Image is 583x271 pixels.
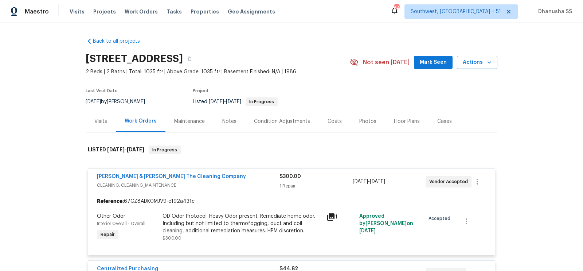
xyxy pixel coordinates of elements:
span: Last Visit Date [86,89,118,93]
span: Vendor Accepted [429,178,471,185]
div: 67CZ8ADK0MJV9-e192a431c [88,195,495,208]
span: Maestro [25,8,49,15]
span: [DATE] [370,179,385,184]
button: Actions [457,56,497,69]
div: Notes [222,118,236,125]
span: [DATE] [86,99,101,104]
div: 1 [326,213,355,221]
span: Actions [463,58,492,67]
div: 1 Repair [279,182,352,190]
span: [DATE] [359,228,376,233]
div: Work Orders [125,117,157,125]
b: Reference: [97,198,124,205]
span: Repair [98,231,118,238]
h2: [STREET_ADDRESS] [86,55,183,62]
span: Tasks [167,9,182,14]
a: [PERSON_NAME] & [PERSON_NAME] The Cleaning Company [97,174,246,179]
div: OD Odor Protocol: Heavy Odor present. Remediate home odor. Including but not limited to thermofog... [163,213,322,235]
span: [DATE] [127,147,144,152]
span: 2 Beds | 2 Baths | Total: 1035 ft² | Above Grade: 1035 ft² | Basement Finished: N/A | 1986 [86,68,350,76]
span: Not seen [DATE] [363,59,410,66]
span: In Progress [246,100,277,104]
span: - [353,178,385,185]
span: - [107,147,144,152]
span: Approved by [PERSON_NAME] on [359,214,413,233]
div: Maintenance [174,118,205,125]
span: $300.00 [163,236,181,240]
span: Mark Seen [420,58,447,67]
span: - [209,99,241,104]
span: CLEANING, CLEANING_MAINTENANCE [97,182,279,189]
button: Copy Address [183,52,196,65]
div: LISTED [DATE]-[DATE]In Progress [86,138,497,162]
div: Visits [94,118,107,125]
h6: LISTED [88,146,144,154]
span: Properties [191,8,219,15]
span: Geo Assignments [228,8,275,15]
div: Costs [328,118,342,125]
span: Accepted [429,215,453,222]
span: [DATE] [353,179,368,184]
a: Back to all projects [86,38,156,45]
div: 646 [394,4,399,12]
span: Work Orders [125,8,158,15]
div: Floor Plans [394,118,420,125]
span: $300.00 [279,174,301,179]
button: Mark Seen [414,56,453,69]
span: Listed [193,99,278,104]
span: Visits [70,8,85,15]
div: Cases [437,118,452,125]
span: Other Odor [97,214,125,219]
span: Southwest, [GEOGRAPHIC_DATA] + 51 [411,8,501,15]
span: In Progress [149,146,180,154]
span: [DATE] [107,147,125,152]
span: Dhanusha SS [535,8,572,15]
span: [DATE] [209,99,224,104]
span: [DATE] [226,99,241,104]
div: Condition Adjustments [254,118,310,125]
span: Interior Overall - Overall [97,221,145,226]
span: Projects [93,8,116,15]
div: Photos [359,118,376,125]
div: by [PERSON_NAME] [86,97,154,106]
span: Project [193,89,209,93]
